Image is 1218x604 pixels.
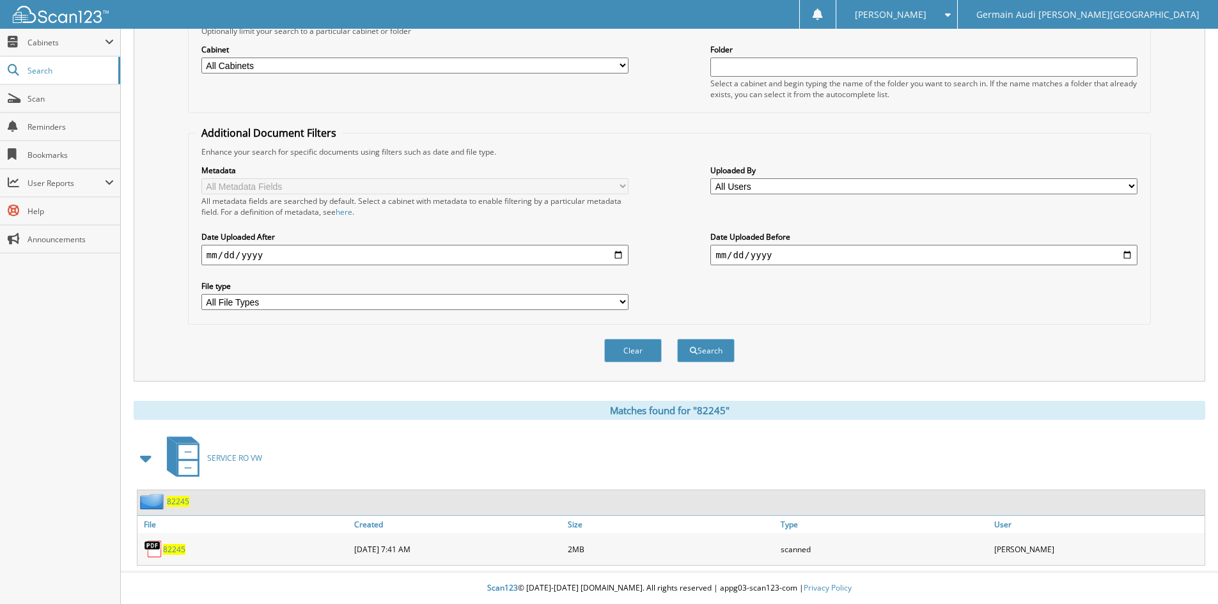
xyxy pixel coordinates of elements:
[27,234,114,245] span: Announcements
[677,339,735,362] button: Search
[27,178,105,189] span: User Reports
[201,231,629,242] label: Date Uploaded After
[134,401,1205,420] div: Matches found for "82245"
[710,245,1137,265] input: end
[991,536,1205,562] div: [PERSON_NAME]
[804,582,852,593] a: Privacy Policy
[336,206,352,217] a: here
[27,206,114,217] span: Help
[163,544,185,555] a: 82245
[201,44,629,55] label: Cabinet
[565,516,778,533] a: Size
[27,37,105,48] span: Cabinets
[144,539,163,559] img: PDF.png
[137,516,351,533] a: File
[710,44,1137,55] label: Folder
[351,536,565,562] div: [DATE] 7:41 AM
[976,11,1199,19] span: Germain Audi [PERSON_NAME][GEOGRAPHIC_DATA]
[991,516,1205,533] a: User
[487,582,518,593] span: Scan123
[710,231,1137,242] label: Date Uploaded Before
[140,493,167,509] img: folder2.png
[27,65,112,76] span: Search
[195,146,1144,157] div: Enhance your search for specific documents using filters such as date and file type.
[13,6,109,23] img: scan123-logo-white.svg
[207,453,262,463] span: SERVICE RO VW
[195,126,343,140] legend: Additional Document Filters
[604,339,662,362] button: Clear
[201,165,629,176] label: Metadata
[195,26,1144,36] div: Optionally limit your search to a particular cabinet or folder
[167,496,189,507] a: 82245
[27,150,114,160] span: Bookmarks
[201,196,629,217] div: All metadata fields are searched by default. Select a cabinet with metadata to enable filtering b...
[855,11,926,19] span: [PERSON_NAME]
[201,281,629,291] label: File type
[565,536,778,562] div: 2MB
[159,433,262,483] a: SERVICE RO VW
[777,516,991,533] a: Type
[27,121,114,132] span: Reminders
[710,165,1137,176] label: Uploaded By
[121,573,1218,604] div: © [DATE]-[DATE] [DOMAIN_NAME]. All rights reserved | appg03-scan123-com |
[777,536,991,562] div: scanned
[351,516,565,533] a: Created
[710,78,1137,100] div: Select a cabinet and begin typing the name of the folder you want to search in. If the name match...
[27,93,114,104] span: Scan
[201,245,629,265] input: start
[1154,543,1218,604] iframe: Chat Widget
